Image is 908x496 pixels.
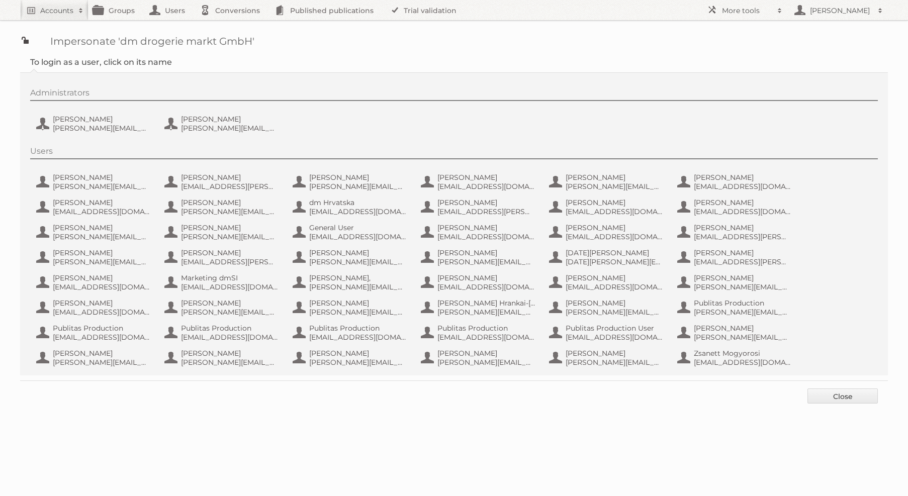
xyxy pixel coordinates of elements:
[53,333,150,342] span: [EMAIL_ADDRESS][DOMAIN_NAME]
[566,248,663,257] span: [DATE][PERSON_NAME]
[30,146,878,159] div: Users
[53,115,150,124] span: [PERSON_NAME]
[694,333,791,342] span: [PERSON_NAME][EMAIL_ADDRESS][DOMAIN_NAME]
[35,247,153,267] button: [PERSON_NAME] [PERSON_NAME][EMAIL_ADDRESS][DOMAIN_NAME]
[437,182,535,191] span: [EMAIL_ADDRESS][DOMAIN_NAME]
[437,358,535,367] span: [PERSON_NAME][EMAIL_ADDRESS][DOMAIN_NAME]
[53,324,150,333] span: Publitas Production
[53,207,150,216] span: [EMAIL_ADDRESS][DOMAIN_NAME]
[437,273,535,282] span: [PERSON_NAME]
[309,257,407,266] span: [PERSON_NAME][EMAIL_ADDRESS][PERSON_NAME][DOMAIN_NAME]
[676,272,794,292] button: [PERSON_NAME] [PERSON_NAME][EMAIL_ADDRESS][PERSON_NAME][DOMAIN_NAME]
[163,247,282,267] button: [PERSON_NAME] [EMAIL_ADDRESS][PERSON_NAME][DOMAIN_NAME]
[694,257,791,266] span: [EMAIL_ADDRESS][PERSON_NAME][DOMAIN_NAME]
[548,222,666,242] button: [PERSON_NAME] [EMAIL_ADDRESS][DOMAIN_NAME]
[566,333,663,342] span: [EMAIL_ADDRESS][DOMAIN_NAME]
[420,323,538,343] button: Publitas Production [EMAIL_ADDRESS][DOMAIN_NAME]
[437,324,535,333] span: Publitas Production
[694,248,791,257] span: [PERSON_NAME]
[309,248,407,257] span: [PERSON_NAME]
[694,232,791,241] span: [EMAIL_ADDRESS][PERSON_NAME][DOMAIN_NAME]
[35,323,153,343] button: Publitas Production [EMAIL_ADDRESS][DOMAIN_NAME]
[35,297,153,318] button: [PERSON_NAME] [EMAIL_ADDRESS][DOMAIN_NAME]
[437,232,535,241] span: [EMAIL_ADDRESS][DOMAIN_NAME]
[292,297,410,318] button: [PERSON_NAME] [PERSON_NAME][EMAIL_ADDRESS][PERSON_NAME][DOMAIN_NAME]
[292,247,410,267] button: [PERSON_NAME] [PERSON_NAME][EMAIL_ADDRESS][PERSON_NAME][DOMAIN_NAME]
[437,248,535,257] span: [PERSON_NAME]
[437,308,535,317] span: [PERSON_NAME][EMAIL_ADDRESS][DOMAIN_NAME]
[694,273,791,282] span: [PERSON_NAME]
[181,198,279,207] span: [PERSON_NAME]
[420,222,538,242] button: [PERSON_NAME] [EMAIL_ADDRESS][DOMAIN_NAME]
[807,388,878,404] a: Close
[694,182,791,191] span: [EMAIL_ADDRESS][DOMAIN_NAME]
[163,348,282,368] button: [PERSON_NAME] [PERSON_NAME][EMAIL_ADDRESS][DOMAIN_NAME]
[548,348,666,368] button: [PERSON_NAME] [PERSON_NAME][EMAIL_ADDRESS][PERSON_NAME][DOMAIN_NAME]
[309,182,407,191] span: [PERSON_NAME][EMAIL_ADDRESS][PERSON_NAME][DOMAIN_NAME]
[35,348,153,368] button: [PERSON_NAME] [PERSON_NAME][EMAIL_ADDRESS][PERSON_NAME][DOMAIN_NAME]
[420,247,538,267] button: [PERSON_NAME] [PERSON_NAME][EMAIL_ADDRESS][DOMAIN_NAME]
[181,182,279,191] span: [EMAIL_ADDRESS][PERSON_NAME][DOMAIN_NAME]
[309,308,407,317] span: [PERSON_NAME][EMAIL_ADDRESS][PERSON_NAME][DOMAIN_NAME]
[566,358,663,367] span: [PERSON_NAME][EMAIL_ADDRESS][PERSON_NAME][DOMAIN_NAME]
[53,358,150,367] span: [PERSON_NAME][EMAIL_ADDRESS][PERSON_NAME][DOMAIN_NAME]
[807,6,873,16] h2: [PERSON_NAME]
[181,358,279,367] span: [PERSON_NAME][EMAIL_ADDRESS][DOMAIN_NAME]
[722,6,772,16] h2: More tools
[30,57,172,67] legend: To login as a user, click on its name
[420,348,538,368] button: [PERSON_NAME] [PERSON_NAME][EMAIL_ADDRESS][DOMAIN_NAME]
[676,222,794,242] button: [PERSON_NAME] [EMAIL_ADDRESS][PERSON_NAME][DOMAIN_NAME]
[566,173,663,182] span: [PERSON_NAME]
[163,114,282,134] button: [PERSON_NAME] [PERSON_NAME][EMAIL_ADDRESS][PERSON_NAME][DOMAIN_NAME]
[20,35,888,47] h1: Impersonate 'dm drogerie markt GmbH'
[676,197,794,217] button: [PERSON_NAME] [EMAIL_ADDRESS][DOMAIN_NAME]
[566,182,663,191] span: [PERSON_NAME][EMAIL_ADDRESS][PERSON_NAME][DOMAIN_NAME]
[181,349,279,358] span: [PERSON_NAME]
[694,282,791,291] span: [PERSON_NAME][EMAIL_ADDRESS][PERSON_NAME][DOMAIN_NAME]
[566,308,663,317] span: [PERSON_NAME][EMAIL_ADDRESS][DOMAIN_NAME]
[292,197,410,217] button: dm Hrvatska [EMAIL_ADDRESS][DOMAIN_NAME]
[694,358,791,367] span: [EMAIL_ADDRESS][DOMAIN_NAME]
[420,297,538,318] button: [PERSON_NAME] Hrankai-[PERSON_NAME] [PERSON_NAME][EMAIL_ADDRESS][DOMAIN_NAME]
[420,197,538,217] button: [PERSON_NAME] [EMAIL_ADDRESS][PERSON_NAME][DOMAIN_NAME]
[437,349,535,358] span: [PERSON_NAME]
[694,308,791,317] span: [PERSON_NAME][EMAIL_ADDRESS][DOMAIN_NAME]
[292,272,410,292] button: [PERSON_NAME], [PERSON_NAME][EMAIL_ADDRESS][DOMAIN_NAME]
[676,172,794,192] button: [PERSON_NAME] [EMAIL_ADDRESS][DOMAIN_NAME]
[548,172,666,192] button: [PERSON_NAME] [PERSON_NAME][EMAIL_ADDRESS][PERSON_NAME][DOMAIN_NAME]
[181,333,279,342] span: [EMAIL_ADDRESS][DOMAIN_NAME]
[181,248,279,257] span: [PERSON_NAME]
[676,348,794,368] button: Zsanett Mogyorosi [EMAIL_ADDRESS][DOMAIN_NAME]
[566,349,663,358] span: [PERSON_NAME]
[437,173,535,182] span: [PERSON_NAME]
[181,273,279,282] span: Marketing dmSI
[437,198,535,207] span: [PERSON_NAME]
[53,257,150,266] span: [PERSON_NAME][EMAIL_ADDRESS][DOMAIN_NAME]
[181,207,279,216] span: [PERSON_NAME][EMAIL_ADDRESS][DOMAIN_NAME]
[676,247,794,267] button: [PERSON_NAME] [EMAIL_ADDRESS][PERSON_NAME][DOMAIN_NAME]
[163,272,282,292] button: Marketing dmSI [EMAIL_ADDRESS][DOMAIN_NAME]
[548,197,666,217] button: [PERSON_NAME] [EMAIL_ADDRESS][DOMAIN_NAME]
[309,232,407,241] span: [EMAIL_ADDRESS][DOMAIN_NAME]
[53,299,150,308] span: [PERSON_NAME]
[35,172,153,192] button: [PERSON_NAME] [PERSON_NAME][EMAIL_ADDRESS][DOMAIN_NAME]
[309,349,407,358] span: [PERSON_NAME]
[309,198,407,207] span: dm Hrvatska
[676,323,794,343] button: [PERSON_NAME] [PERSON_NAME][EMAIL_ADDRESS][DOMAIN_NAME]
[437,282,535,291] span: [EMAIL_ADDRESS][DOMAIN_NAME]
[420,172,538,192] button: [PERSON_NAME] [EMAIL_ADDRESS][DOMAIN_NAME]
[566,299,663,308] span: [PERSON_NAME]
[40,6,73,16] h2: Accounts
[437,207,535,216] span: [EMAIL_ADDRESS][PERSON_NAME][DOMAIN_NAME]
[309,207,407,216] span: [EMAIL_ADDRESS][DOMAIN_NAME]
[35,114,153,134] button: [PERSON_NAME] [PERSON_NAME][EMAIL_ADDRESS][PERSON_NAME][DOMAIN_NAME]
[676,297,794,318] button: Publitas Production [PERSON_NAME][EMAIL_ADDRESS][DOMAIN_NAME]
[548,247,666,267] button: [DATE][PERSON_NAME] [DATE][PERSON_NAME][EMAIL_ADDRESS][DOMAIN_NAME]
[309,324,407,333] span: Publitas Production
[566,257,663,266] span: [DATE][PERSON_NAME][EMAIL_ADDRESS][DOMAIN_NAME]
[35,222,153,242] button: [PERSON_NAME] [PERSON_NAME][EMAIL_ADDRESS][DOMAIN_NAME]
[292,323,410,343] button: Publitas Production [EMAIL_ADDRESS][DOMAIN_NAME]
[309,282,407,291] span: [PERSON_NAME][EMAIL_ADDRESS][DOMAIN_NAME]
[292,172,410,192] button: [PERSON_NAME] [PERSON_NAME][EMAIL_ADDRESS][PERSON_NAME][DOMAIN_NAME]
[53,308,150,317] span: [EMAIL_ADDRESS][DOMAIN_NAME]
